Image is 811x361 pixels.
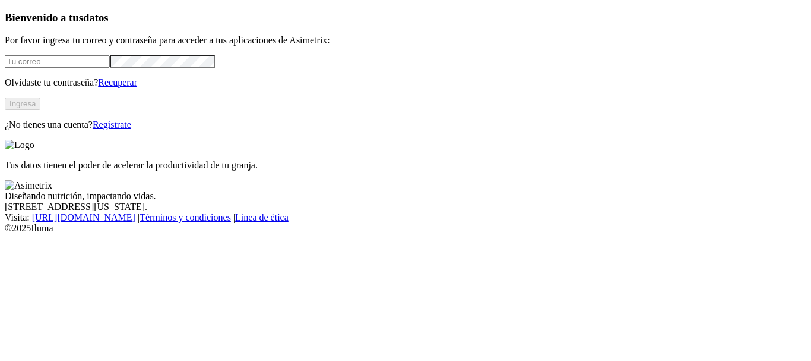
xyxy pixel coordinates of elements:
a: Términos y condiciones [140,212,231,222]
a: [URL][DOMAIN_NAME] [32,212,135,222]
span: datos [83,11,109,24]
div: © 2025 Iluma [5,223,806,234]
h3: Bienvenido a tus [5,11,806,24]
p: Olvidaste tu contraseña? [5,77,806,88]
a: Regístrate [93,120,131,130]
button: Ingresa [5,98,40,110]
a: Línea de ética [235,212,289,222]
img: Asimetrix [5,180,52,191]
div: Visita : | | [5,212,806,223]
div: [STREET_ADDRESS][US_STATE]. [5,202,806,212]
a: Recuperar [98,77,137,87]
p: ¿No tienes una cuenta? [5,120,806,130]
img: Logo [5,140,34,150]
p: Por favor ingresa tu correo y contraseña para acceder a tus aplicaciones de Asimetrix: [5,35,806,46]
p: Tus datos tienen el poder de acelerar la productividad de tu granja. [5,160,806,171]
input: Tu correo [5,55,110,68]
div: Diseñando nutrición, impactando vidas. [5,191,806,202]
